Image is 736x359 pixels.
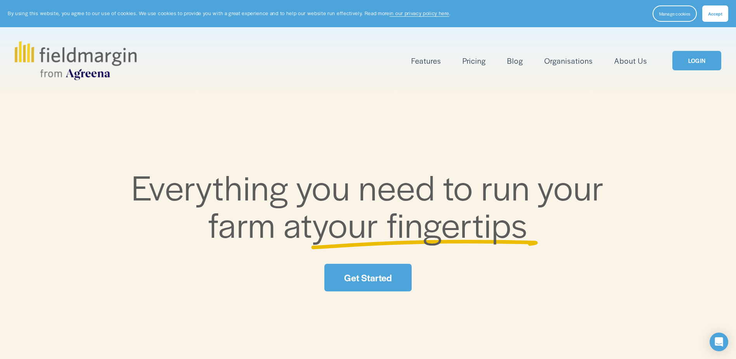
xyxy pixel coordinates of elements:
span: your fingertips [312,199,528,248]
p: By using this website, you agree to our use of cookies. We use cookies to provide you with a grea... [8,10,450,17]
span: Accept [708,10,722,17]
img: fieldmargin.com [15,41,137,80]
span: Features [411,55,441,66]
span: Manage cookies [659,10,690,17]
button: Manage cookies [653,5,697,22]
div: Open Intercom Messenger [710,333,728,351]
a: LOGIN [672,51,721,71]
a: folder dropdown [411,54,441,67]
a: About Us [614,54,647,67]
a: in our privacy policy here [390,10,449,17]
a: Pricing [462,54,486,67]
a: Blog [507,54,523,67]
button: Accept [702,5,728,22]
a: Get Started [324,264,411,291]
span: Everything you need to run your farm at [132,162,612,248]
a: Organisations [544,54,593,67]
